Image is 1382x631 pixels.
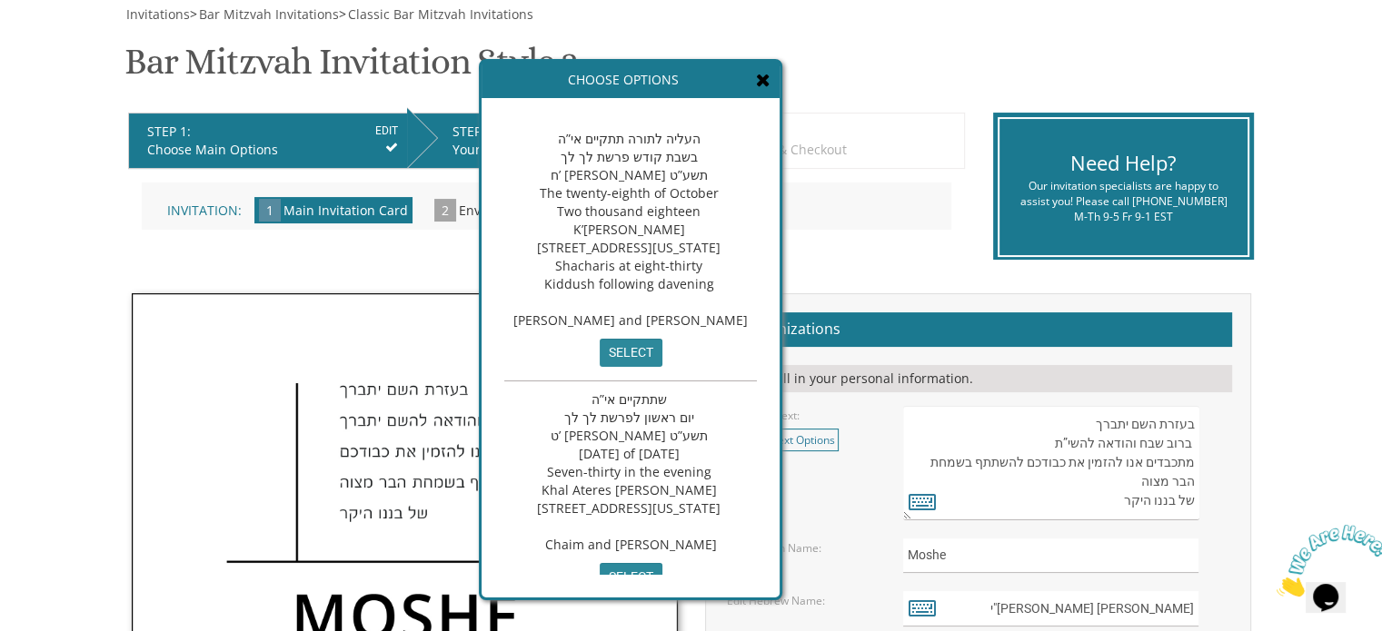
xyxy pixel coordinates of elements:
[727,593,825,608] label: Edit Hebrew Name:
[348,5,533,23] span: Classic Bar Mitzvah Invitations
[731,141,955,159] div: Review & Checkout
[1013,178,1234,224] div: Our invitation specialists are happy to assist you! Please call [PHONE_NUMBER] M-Th 9-5 Fr 9-1 EST
[731,123,955,141] div: STEP 3:
[346,5,533,23] a: Classic Bar Mitzvah Invitations
[513,130,748,329] span: העליה לתורה תתקיים אי”ה בשבת קודש פרשת לך לך ח’ [PERSON_NAME] תשע”ט The twenty-eighth of October ...
[190,5,339,23] span: >
[724,312,1232,347] h2: Customizations
[167,202,242,219] span: Invitation:
[482,62,780,98] div: Choose Options
[452,123,677,141] div: STEP 2:
[197,5,339,23] a: Bar Mitzvah Invitations
[283,202,408,219] span: Main Invitation Card
[727,429,839,451] a: Choose Text Options
[126,5,190,23] span: Invitations
[259,199,281,222] span: 1
[1269,518,1382,604] iframe: chat widget
[452,141,677,159] div: Your Design
[600,563,662,591] input: select
[903,406,1198,520] textarea: בעזרת השם יתברך We would be honored to have you join us at the Seudas Bar Mitzvah of our dear son
[434,199,456,222] span: 2
[147,123,398,141] div: STEP 1:
[124,42,578,95] h1: Bar Mitzvah Invitation Style 2
[600,339,662,367] input: select
[724,365,1232,392] div: Please fill in your personal information.
[147,141,398,159] div: Choose Main Options
[7,7,120,79] img: Chat attention grabber
[375,123,398,139] input: EDIT
[124,5,190,23] a: Invitations
[537,390,724,553] span: שתתקיים אי”ה יום ראשון לפרשת לך לך ט’ [PERSON_NAME] תשע”ט [DATE] of [DATE] Seven-thirty in the ev...
[1013,149,1234,177] div: Need Help?
[199,5,339,23] span: Bar Mitzvah Invitations
[459,202,514,219] span: Envelope
[339,5,533,23] span: >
